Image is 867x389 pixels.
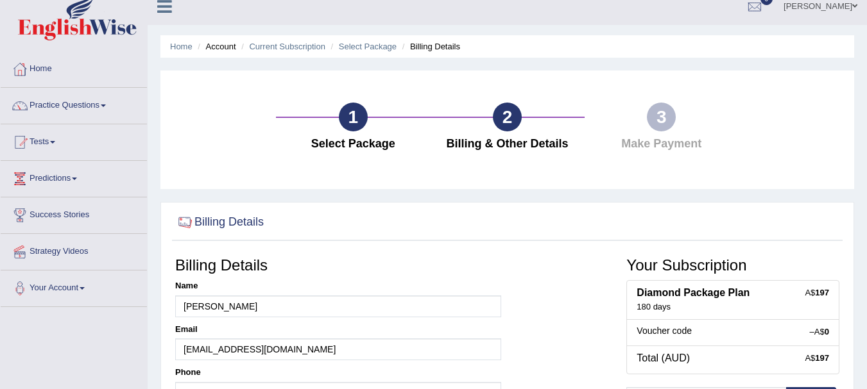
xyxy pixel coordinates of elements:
[1,88,147,120] a: Practice Questions
[282,138,424,151] h4: Select Package
[1,124,147,156] a: Tests
[825,327,829,336] strong: 0
[815,353,829,363] strong: 197
[175,367,201,378] label: Phone
[805,352,829,364] div: A$
[399,40,460,53] li: Billing Details
[637,352,829,364] h4: Total (AUD)
[626,257,839,274] h3: Your Subscription
[1,51,147,83] a: Home
[194,40,236,53] li: Account
[339,42,397,51] a: Select Package
[175,280,198,292] label: Name
[175,257,501,274] h3: Billing Details
[647,103,676,131] div: 3
[175,213,264,232] h2: Billing Details
[591,138,732,151] h4: Make Payment
[1,234,147,266] a: Strategy Videos
[493,103,522,131] div: 2
[805,287,829,299] div: A$
[815,288,829,297] strong: 197
[1,161,147,193] a: Predictions
[1,270,147,302] a: Your Account
[810,326,829,338] div: –A$
[637,302,829,313] div: 180 days
[1,197,147,229] a: Success Stories
[637,326,829,336] h5: Voucher code
[436,138,578,151] h4: Billing & Other Details
[249,42,325,51] a: Current Subscription
[637,287,750,298] b: Diamond Package Plan
[175,324,198,335] label: Email
[170,42,193,51] a: Home
[339,103,368,131] div: 1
